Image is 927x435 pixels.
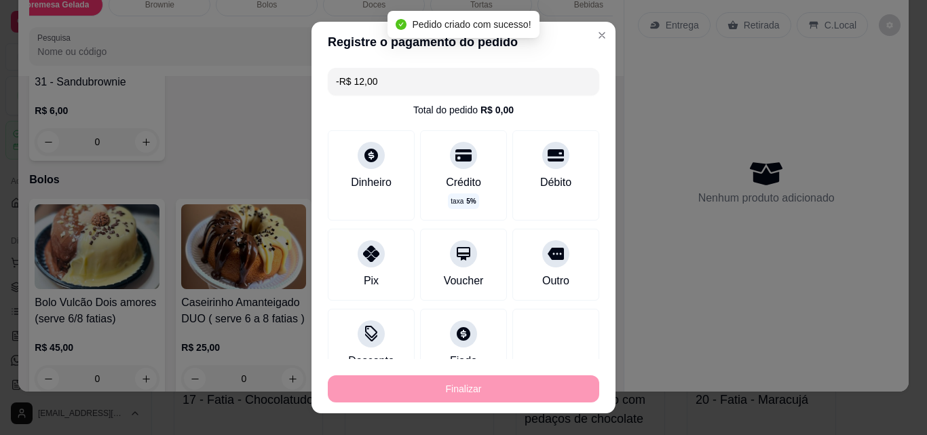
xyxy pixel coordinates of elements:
p: taxa [451,196,476,206]
div: Voucher [444,273,484,289]
div: Outro [542,273,569,289]
div: Pix [364,273,379,289]
div: Débito [540,174,571,191]
span: 5 % [466,196,476,206]
div: Total do pedido [413,103,514,117]
header: Registre o pagamento do pedido [311,22,616,62]
div: Crédito [446,174,481,191]
button: Close [591,24,613,46]
div: R$ 0,00 [480,103,514,117]
div: Desconto [348,353,394,369]
div: Fiado [450,353,477,369]
input: Ex.: hambúrguer de cordeiro [336,68,591,95]
span: Pedido criado com sucesso! [412,19,531,30]
div: Dinheiro [351,174,392,191]
span: check-circle [396,19,406,30]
